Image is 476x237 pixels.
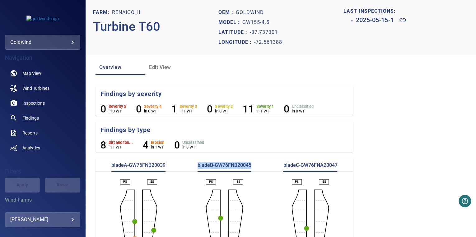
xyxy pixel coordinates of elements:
[242,19,269,26] p: GW155-4.5
[100,139,106,151] h6: 8
[136,103,161,115] li: Severity 4
[180,109,197,113] p: in 1 WT
[198,162,251,172] p: bladeB-GW76FNB20045
[5,140,80,155] a: analytics noActive
[93,9,112,16] p: Farm:
[171,103,177,115] h6: 1
[356,15,394,25] h6: 2025-05-15-1
[100,90,353,98] h5: Findings by severity
[22,130,38,136] span: Reports
[180,104,197,109] h6: Severity 3
[283,103,289,115] h6: 0
[5,198,80,203] label: Wind Farms
[283,162,337,172] p: bladeC-GW76FNA20047
[295,180,299,184] p: PS
[109,104,126,109] h6: Severity 5
[356,15,469,25] a: 2025-05-15-1
[5,168,80,175] h4: Filters
[144,109,161,113] p: in 0 WT
[144,104,161,109] h6: Severity 4
[5,55,80,61] h4: Navigation
[109,109,126,113] p: in 0 WT
[136,103,142,115] h6: 0
[343,7,469,15] p: LAST INSPECTIONS:
[207,103,212,115] h6: 0
[100,103,126,115] li: Severity 5
[236,180,240,184] p: SS
[218,9,236,16] p: Oem :
[322,180,326,184] p: SS
[5,96,80,111] a: inspections noActive
[283,103,313,115] li: Severity Unclassified
[100,139,133,151] li: Dirt and fouling
[109,145,133,149] p: in 1 WT
[182,140,204,145] h6: Unclassified
[93,17,218,36] p: Turbine T60
[22,70,41,76] span: Map View
[218,39,254,46] p: Longitude :
[150,180,154,184] p: SS
[5,81,80,96] a: windturbines noActive
[174,139,204,151] li: Unclassified
[207,103,232,115] li: Severity 2
[182,145,204,149] p: in 0 WT
[5,35,80,50] div: goldwind
[10,37,75,47] div: goldwind
[218,19,242,26] p: Model :
[242,103,254,115] h6: 11
[123,180,127,184] p: PS
[292,104,313,109] h6: Unclassified
[22,100,45,106] span: Inspections
[250,29,278,36] p: -37.737301
[171,103,197,115] li: Severity 3
[5,125,80,140] a: reports noActive
[109,140,133,145] h6: Dirt and fou...
[100,103,106,115] h6: 0
[22,85,49,91] span: Wind Turbines
[112,9,140,16] p: Renaico_II
[215,109,232,113] p: in 0 WT
[215,104,232,109] h6: Severity 2
[111,162,166,172] p: bladeA-GW76FNB20039
[22,145,40,151] span: Analytics
[292,109,313,113] p: in 0 WT
[254,39,282,46] p: -72.561388
[10,215,75,225] div: [PERSON_NAME]
[143,139,148,151] h6: 4
[151,145,164,149] p: in 1 WT
[100,126,353,134] h5: Findings by type
[242,103,273,115] li: Severity 1
[151,140,164,145] h6: Erosion
[5,66,80,81] a: map noActive
[209,180,213,184] p: PS
[174,139,180,151] h6: 0
[5,111,80,125] a: findings noActive
[218,29,250,36] p: Latitude :
[256,109,273,113] p: in 1 WT
[256,104,273,109] h6: Severity 1
[22,115,39,121] span: Findings
[99,63,142,72] span: Overview
[236,9,264,16] p: Goldwind
[149,63,191,72] span: Edit View
[26,16,59,22] img: goldwind-logo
